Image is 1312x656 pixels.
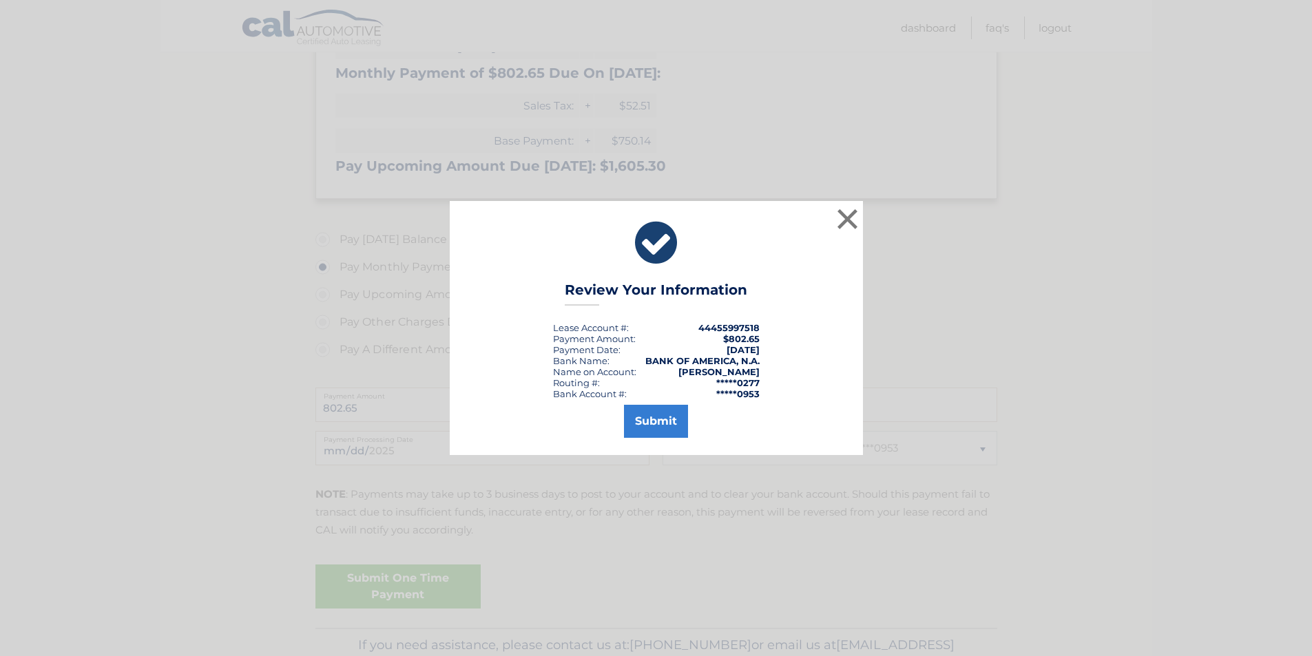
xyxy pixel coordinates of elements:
[723,333,760,344] span: $802.65
[565,282,747,306] h3: Review Your Information
[678,366,760,377] strong: [PERSON_NAME]
[553,377,600,388] div: Routing #:
[553,388,627,399] div: Bank Account #:
[553,322,629,333] div: Lease Account #:
[698,322,760,333] strong: 44455997518
[553,366,636,377] div: Name on Account:
[553,333,636,344] div: Payment Amount:
[834,205,862,233] button: ×
[553,355,610,366] div: Bank Name:
[624,405,688,438] button: Submit
[553,344,618,355] span: Payment Date
[645,355,760,366] strong: BANK OF AMERICA, N.A.
[553,344,621,355] div: :
[727,344,760,355] span: [DATE]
